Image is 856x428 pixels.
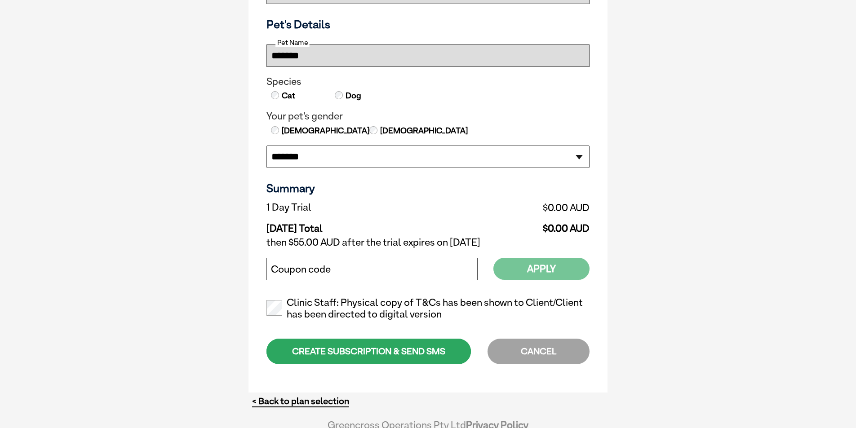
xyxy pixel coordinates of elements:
[442,199,590,216] td: $0.00 AUD
[266,181,590,195] h3: Summary
[493,258,590,280] button: Apply
[271,264,331,275] label: Coupon code
[266,110,590,122] legend: Your pet's gender
[442,216,590,234] td: $0.00 AUD
[252,396,349,407] a: < Back to plan selection
[266,297,590,320] label: Clinic Staff: Physical copy of T&Cs has been shown to Client/Client has been directed to digital ...
[266,234,590,251] td: then $55.00 AUD after the trial expires on [DATE]
[266,339,471,364] div: CREATE SUBSCRIPTION & SEND SMS
[263,18,593,31] h3: Pet's Details
[266,216,442,234] td: [DATE] Total
[488,339,590,364] div: CANCEL
[266,76,590,88] legend: Species
[266,199,442,216] td: 1 Day Trial
[266,300,282,316] input: Clinic Staff: Physical copy of T&Cs has been shown to Client/Client has been directed to digital ...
